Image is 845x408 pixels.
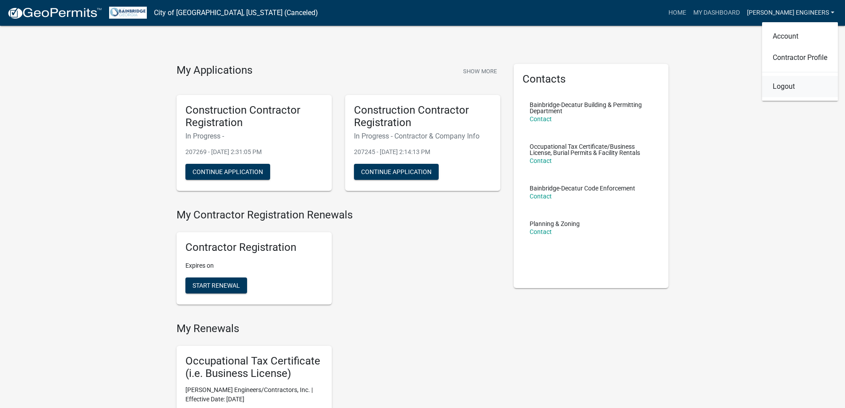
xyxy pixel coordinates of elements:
[530,221,580,227] p: Planning & Zoning
[185,261,323,270] p: Expires on
[154,5,318,20] a: City of [GEOGRAPHIC_DATA], [US_STATE] (Canceled)
[530,193,552,200] a: Contact
[523,73,660,86] h5: Contacts
[354,164,439,180] button: Continue Application
[185,277,247,293] button: Start Renewal
[193,281,240,289] span: Start Renewal
[530,115,552,123] a: Contact
[530,102,653,114] p: Bainbridge-Decatur Building & Permitting Department
[177,322,500,335] h4: My Renewals
[665,4,690,21] a: Home
[185,355,323,380] h5: Occupational Tax Certificate (i.e. Business License)
[185,164,270,180] button: Continue Application
[762,76,838,97] a: Logout
[530,228,552,235] a: Contact
[177,209,500,222] h4: My Contractor Registration Renewals
[762,47,838,68] a: Contractor Profile
[177,209,500,312] wm-registration-list-section: My Contractor Registration Renewals
[185,132,323,140] h6: In Progress -
[109,7,147,19] img: City of Bainbridge, Georgia (Canceled)
[185,241,323,254] h5: Contractor Registration
[530,157,552,164] a: Contact
[354,147,491,157] p: 207245 - [DATE] 2:14:13 PM
[762,22,838,101] div: [PERSON_NAME] Engineers
[185,104,323,130] h5: Construction Contractor Registration
[530,143,653,156] p: Occupational Tax Certificate/Business License, Burial Permits & Facility Rentals
[530,185,635,191] p: Bainbridge-Decatur Code Enforcement
[185,385,323,404] p: [PERSON_NAME] Engineers/Contractors, Inc. | Effective Date: [DATE]
[743,4,838,21] a: [PERSON_NAME] Engineers
[762,26,838,47] a: Account
[177,64,252,77] h4: My Applications
[690,4,743,21] a: My Dashboard
[354,132,491,140] h6: In Progress - Contractor & Company Info
[460,64,500,79] button: Show More
[354,104,491,130] h5: Construction Contractor Registration
[185,147,323,157] p: 207269 - [DATE] 2:31:05 PM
